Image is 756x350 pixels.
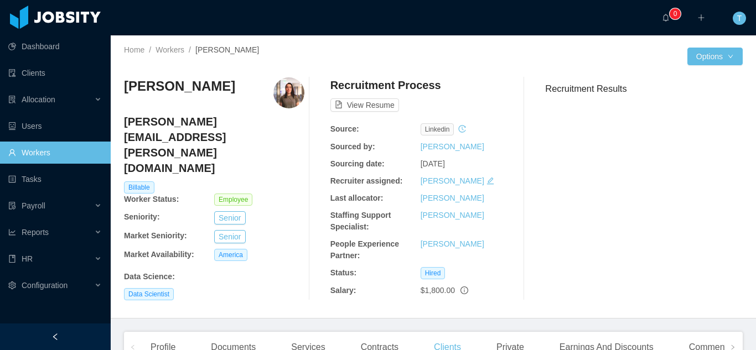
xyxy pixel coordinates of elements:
[421,123,454,135] span: linkedin
[670,8,681,19] sup: 0
[214,211,245,224] button: Senior
[687,48,743,65] button: Optionsicon: down
[697,14,705,22] i: icon: plus
[124,195,179,203] b: Worker Status:
[330,268,356,277] b: Status:
[330,176,403,185] b: Recruiter assigned:
[486,177,494,185] i: icon: edit
[8,228,16,236] i: icon: line-chart
[330,142,375,151] b: Sourced by:
[8,255,16,263] i: icon: book
[458,125,466,133] i: icon: history
[214,194,252,206] span: Employee
[22,254,33,263] span: HR
[8,281,16,289] i: icon: setting
[8,202,16,210] i: icon: file-protect
[330,194,384,202] b: Last allocator:
[156,45,184,54] a: Workers
[130,344,136,350] i: icon: left
[330,211,391,231] b: Staffing Support Specialist:
[273,77,304,108] img: e1cfce16-4188-493e-88f7-e56ed22251b0_67e6c2b2c8013-400w.png
[662,14,670,22] i: icon: bell
[214,230,245,243] button: Senior
[124,231,187,240] b: Market Seniority:
[8,168,102,190] a: icon: profileTasks
[545,82,743,96] h3: Recruitment Results
[421,211,484,220] a: [PERSON_NAME]
[421,194,484,202] a: [PERSON_NAME]
[730,344,736,350] i: icon: right
[8,62,102,84] a: icon: auditClients
[737,12,742,25] span: T
[124,272,175,281] b: Data Science :
[421,142,484,151] a: [PERSON_NAME]
[421,267,446,279] span: Hired
[22,201,45,210] span: Payroll
[330,124,359,133] b: Source:
[330,239,400,260] b: People Experience Partner:
[421,176,484,185] a: [PERSON_NAME]
[189,45,191,54] span: /
[421,159,445,168] span: [DATE]
[124,288,174,300] span: Data Scientist
[124,45,144,54] a: Home
[8,142,102,164] a: icon: userWorkers
[22,228,49,237] span: Reports
[8,35,102,58] a: icon: pie-chartDashboard
[22,95,55,104] span: Allocation
[460,286,468,294] span: info-circle
[22,281,68,290] span: Configuration
[8,115,102,137] a: icon: robotUsers
[149,45,151,54] span: /
[330,286,356,295] b: Salary:
[124,181,154,194] span: Billable
[8,96,16,103] i: icon: solution
[214,249,247,261] span: America
[124,114,304,176] h4: [PERSON_NAME][EMAIL_ADDRESS][PERSON_NAME][DOMAIN_NAME]
[421,239,484,248] a: [PERSON_NAME]
[421,286,455,295] span: $1,800.00
[195,45,259,54] span: [PERSON_NAME]
[124,212,160,221] b: Seniority:
[124,77,235,95] h3: [PERSON_NAME]
[330,98,399,112] button: icon: file-textView Resume
[124,250,194,259] b: Market Availability:
[330,159,385,168] b: Sourcing date:
[330,101,399,109] a: icon: file-textView Resume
